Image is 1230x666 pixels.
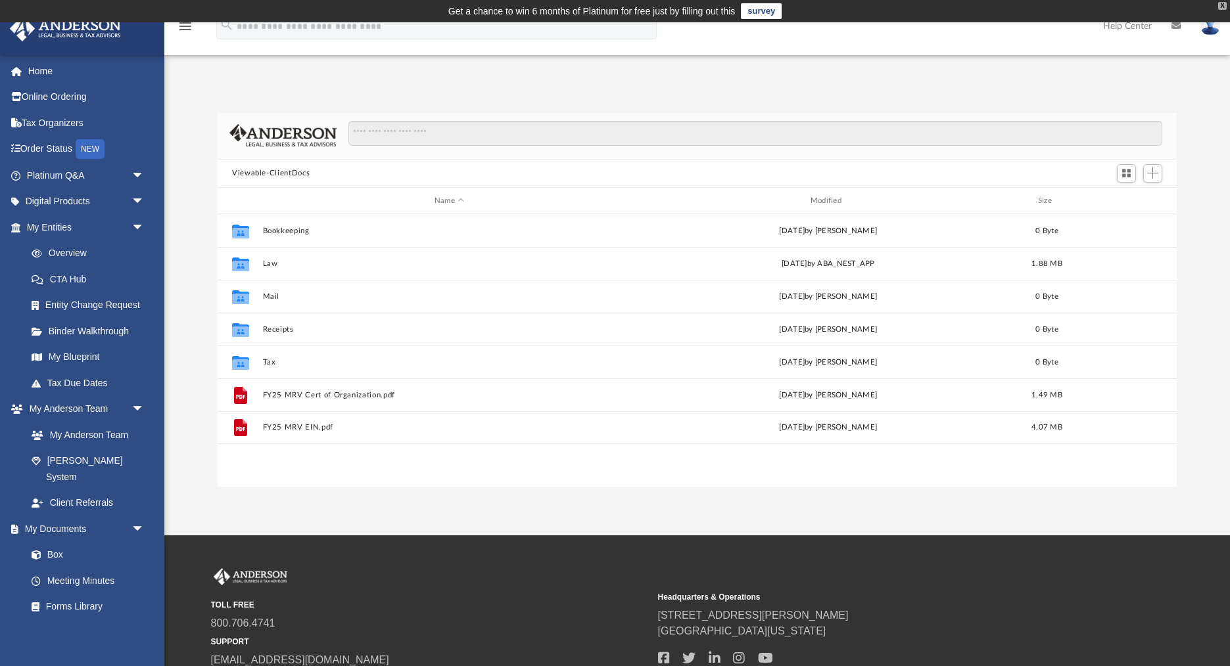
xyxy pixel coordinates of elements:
[263,292,636,301] button: Mail
[9,136,164,163] a: Order StatusNEW
[1021,195,1074,207] div: Size
[1218,2,1227,10] div: close
[658,591,1096,603] small: Headquarters & Operations
[1031,391,1062,399] span: 1.49 MB
[211,617,275,629] a: 800.706.4741
[18,594,151,620] a: Forms Library
[1031,260,1062,267] span: 1.88 MB
[76,139,105,159] div: NEW
[9,214,164,240] a: My Entitiesarrow_drop_down
[642,324,1015,336] div: [DATE] by [PERSON_NAME]
[211,636,649,648] small: SUPPORT
[1117,164,1137,183] button: Switch to Grid View
[18,619,158,646] a: Notarize
[9,58,164,84] a: Home
[18,490,158,516] a: Client Referrals
[9,189,164,215] a: Digital Productsarrow_drop_down
[1035,227,1058,234] span: 0 Byte
[131,396,158,423] span: arrow_drop_down
[780,424,805,432] span: [DATE]
[9,110,164,136] a: Tax Organizers
[211,568,290,585] img: Anderson Advisors Platinum Portal
[263,227,636,235] button: Bookkeeping
[18,542,151,568] a: Box
[263,391,636,399] button: FY25 MRV Cert of Organization.pdf
[1035,293,1058,300] span: 0 Byte
[1035,326,1058,333] span: 0 Byte
[18,292,164,319] a: Entity Change Request
[1035,359,1058,366] span: 0 Byte
[448,3,736,19] div: Get a chance to win 6 months of Platinum for free just by filling out this
[1079,195,1171,207] div: id
[263,424,636,432] button: FY25 MRV EIN.pdf
[18,344,158,370] a: My Blueprint
[9,162,164,189] a: Platinum Q&Aarrow_drop_down
[642,357,1015,368] div: [DATE] by [PERSON_NAME]
[177,18,193,34] i: menu
[9,396,158,422] a: My Anderson Teamarrow_drop_down
[1200,16,1220,35] img: User Pic
[220,18,234,32] i: search
[642,422,1015,434] div: by [PERSON_NAME]
[741,3,782,19] a: survey
[1143,164,1163,183] button: Add
[18,422,151,448] a: My Anderson Team
[18,266,164,292] a: CTA Hub
[658,625,826,636] a: [GEOGRAPHIC_DATA][US_STATE]
[211,599,649,611] small: TOLL FREE
[131,516,158,543] span: arrow_drop_down
[642,291,1015,303] div: [DATE] by [PERSON_NAME]
[642,195,1015,207] div: Modified
[131,214,158,241] span: arrow_drop_down
[18,448,158,490] a: [PERSON_NAME] System
[9,516,158,542] a: My Documentsarrow_drop_down
[18,567,158,594] a: Meeting Minutes
[263,358,636,366] button: Tax
[131,162,158,189] span: arrow_drop_down
[177,25,193,34] a: menu
[211,654,389,665] a: [EMAIL_ADDRESS][DOMAIN_NAME]
[18,318,164,344] a: Binder Walkthrough
[9,84,164,110] a: Online Ordering
[262,195,636,207] div: Name
[232,167,310,179] button: Viewable-ClientDocs
[658,610,849,621] a: [STREET_ADDRESS][PERSON_NAME]
[348,121,1162,146] input: Search files and folders
[224,195,256,207] div: id
[780,391,805,399] span: [DATE]
[18,370,164,396] a: Tax Due Dates
[642,258,1015,270] div: by ABA_NEST_APP
[782,260,807,267] span: [DATE]
[642,389,1015,401] div: by [PERSON_NAME]
[18,240,164,267] a: Overview
[6,16,125,41] img: Anderson Advisors Platinum Portal
[1031,424,1062,432] span: 4.07 MB
[263,259,636,268] button: Law
[131,189,158,215] span: arrow_drop_down
[642,225,1015,237] div: [DATE] by [PERSON_NAME]
[218,214,1177,487] div: grid
[263,325,636,334] button: Receipts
